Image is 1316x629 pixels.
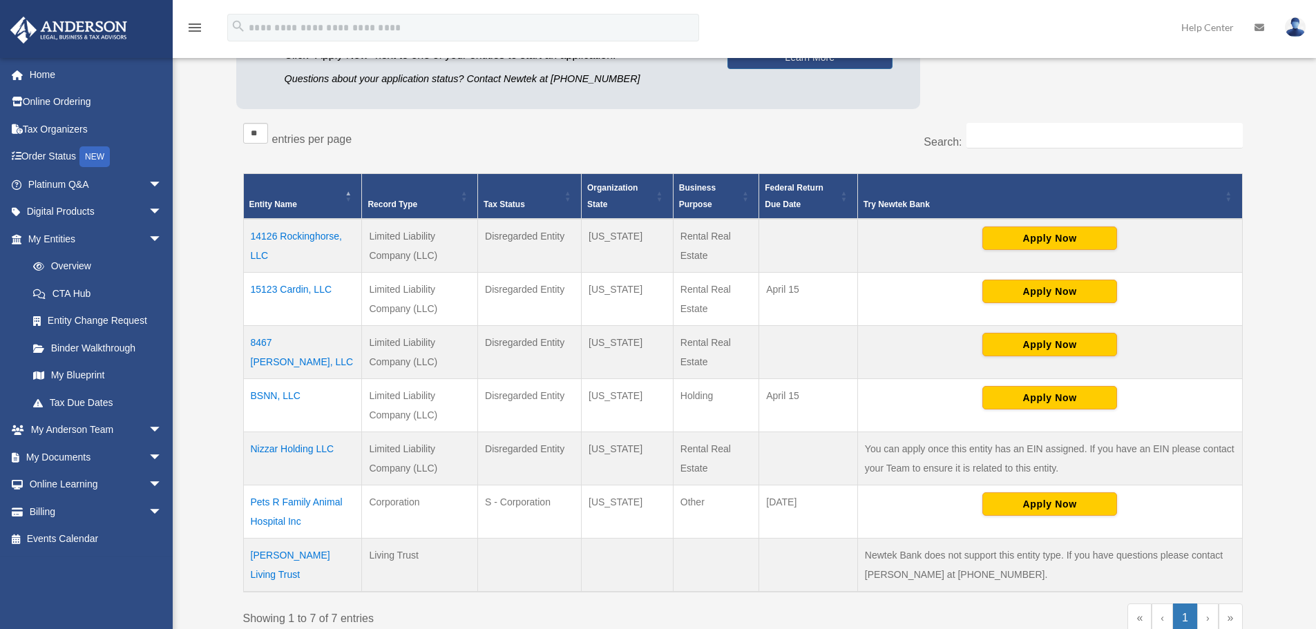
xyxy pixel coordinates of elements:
[857,539,1242,592] td: Newtek Bank does not support this entity type. If you have questions please contact [PERSON_NAME]...
[10,115,183,143] a: Tax Organizers
[582,219,674,273] td: [US_STATE]
[362,174,478,220] th: Record Type: Activate to sort
[10,171,183,198] a: Platinum Q&Aarrow_drop_down
[857,432,1242,485] td: You can apply once this entity has an EIN assigned. If you have an EIN please contact your Team t...
[478,485,582,539] td: S - Corporation
[243,485,362,539] td: Pets R Family Animal Hospital Inc
[362,432,478,485] td: Limited Liability Company (LLC)
[362,379,478,432] td: Limited Liability Company (LLC)
[362,326,478,379] td: Limited Liability Company (LLC)
[187,24,203,36] a: menu
[484,200,525,209] span: Tax Status
[362,485,478,539] td: Corporation
[243,273,362,326] td: 15123 Cardin, LLC
[478,219,582,273] td: Disregarded Entity
[10,198,183,226] a: Digital Productsarrow_drop_down
[982,333,1117,356] button: Apply Now
[231,19,246,34] i: search
[19,307,176,335] a: Entity Change Request
[673,219,759,273] td: Rental Real Estate
[149,416,176,445] span: arrow_drop_down
[759,174,858,220] th: Federal Return Due Date: Activate to sort
[759,379,858,432] td: April 15
[478,174,582,220] th: Tax Status: Activate to sort
[582,273,674,326] td: [US_STATE]
[582,326,674,379] td: [US_STATE]
[362,219,478,273] td: Limited Liability Company (LLC)
[243,539,362,592] td: [PERSON_NAME] Living Trust
[673,485,759,539] td: Other
[478,326,582,379] td: Disregarded Entity
[10,525,183,553] a: Events Calendar
[19,253,169,280] a: Overview
[243,603,733,628] div: Showing 1 to 7 of 7 entries
[6,17,131,43] img: Anderson Advisors Platinum Portal
[582,485,674,539] td: [US_STATE]
[368,200,417,209] span: Record Type
[79,146,110,167] div: NEW
[19,334,176,362] a: Binder Walkthrough
[10,143,183,171] a: Order StatusNEW
[249,200,297,209] span: Entity Name
[272,133,352,145] label: entries per page
[243,379,362,432] td: BSNN, LLC
[478,273,582,326] td: Disregarded Entity
[149,443,176,472] span: arrow_drop_down
[10,416,183,444] a: My Anderson Teamarrow_drop_down
[857,174,1242,220] th: Try Newtek Bank : Activate to sort
[362,539,478,592] td: Living Trust
[149,171,176,199] span: arrow_drop_down
[673,174,759,220] th: Business Purpose: Activate to sort
[864,196,1221,213] div: Try Newtek Bank
[582,379,674,432] td: [US_STATE]
[10,61,183,88] a: Home
[149,498,176,526] span: arrow_drop_down
[673,379,759,432] td: Holding
[759,273,858,326] td: April 15
[243,326,362,379] td: 8467 [PERSON_NAME], LLC
[679,183,716,209] span: Business Purpose
[243,174,362,220] th: Entity Name: Activate to invert sorting
[673,432,759,485] td: Rental Real Estate
[924,136,962,148] label: Search:
[19,280,176,307] a: CTA Hub
[982,492,1117,516] button: Apply Now
[582,174,674,220] th: Organization State: Activate to sort
[243,219,362,273] td: 14126 Rockinghorse, LLC
[285,70,707,88] p: Questions about your application status? Contact Newtek at [PHONE_NUMBER]
[673,273,759,326] td: Rental Real Estate
[187,19,203,36] i: menu
[982,386,1117,409] button: Apply Now
[10,88,183,116] a: Online Ordering
[243,432,362,485] td: Nizzar Holding LLC
[362,273,478,326] td: Limited Liability Company (LLC)
[478,379,582,432] td: Disregarded Entity
[149,198,176,226] span: arrow_drop_down
[10,498,183,525] a: Billingarrow_drop_down
[582,432,674,485] td: [US_STATE]
[759,485,858,539] td: [DATE]
[587,183,638,209] span: Organization State
[149,225,176,253] span: arrow_drop_down
[19,362,176,389] a: My Blueprint
[673,326,759,379] td: Rental Real Estate
[10,471,183,499] a: Online Learningarrow_drop_down
[10,225,176,253] a: My Entitiesarrow_drop_down
[765,183,823,209] span: Federal Return Due Date
[10,443,183,471] a: My Documentsarrow_drop_down
[19,389,176,416] a: Tax Due Dates
[1285,17,1306,37] img: User Pic
[149,471,176,499] span: arrow_drop_down
[982,226,1117,250] button: Apply Now
[478,432,582,485] td: Disregarded Entity
[982,280,1117,303] button: Apply Now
